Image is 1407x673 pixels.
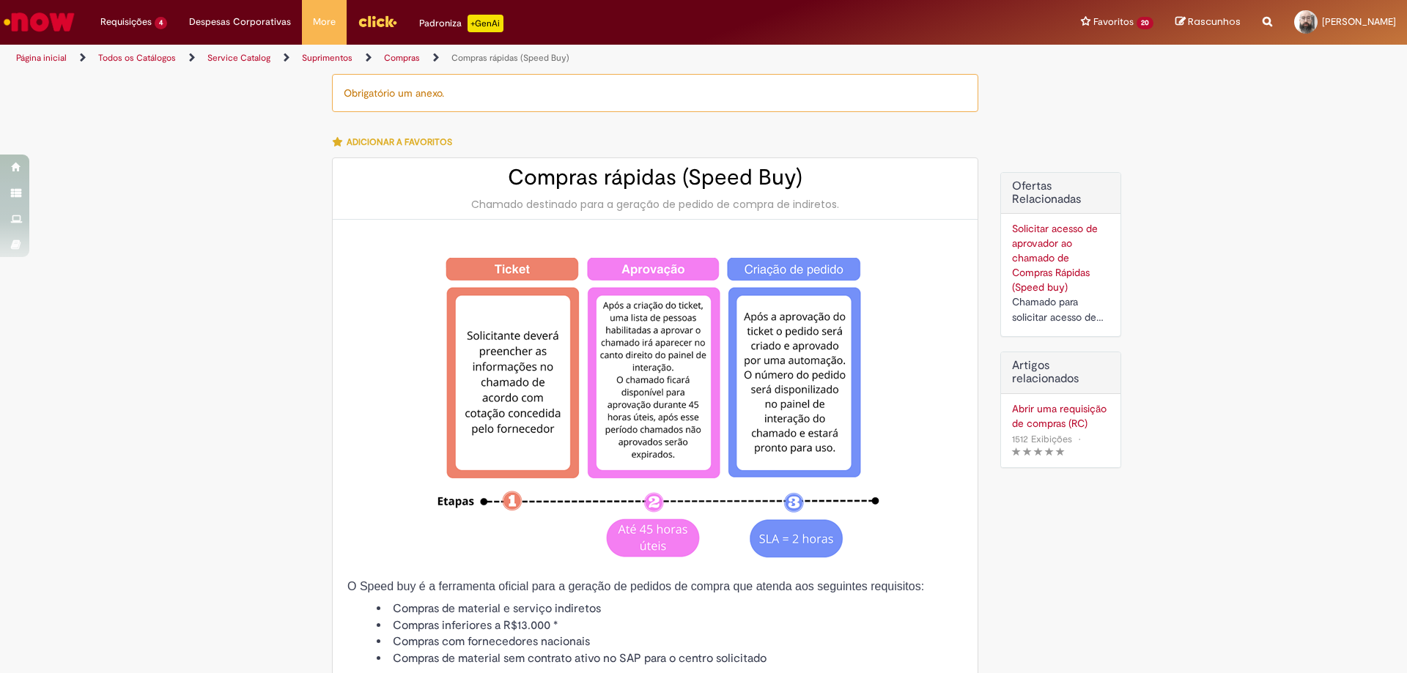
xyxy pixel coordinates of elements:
li: Compras com fornecedores nacionais [377,633,963,650]
span: Despesas Corporativas [189,15,291,29]
li: Compras de material e serviço indiretos [377,601,963,617]
h2: Ofertas Relacionadas [1012,180,1109,206]
div: Ofertas Relacionadas [1000,172,1121,337]
a: Service Catalog [207,52,270,64]
span: 20 [1137,17,1153,29]
span: More [313,15,336,29]
span: Adicionar a Favoritos [347,136,452,148]
a: Compras [384,52,420,64]
span: 1512 Exibições [1012,433,1072,445]
div: Chamado para solicitar acesso de aprovador ao ticket de Speed buy [1012,294,1109,325]
button: Adicionar a Favoritos [332,127,460,157]
h3: Artigos relacionados [1012,360,1109,385]
span: Requisições [100,15,152,29]
p: +GenAi [468,15,503,32]
span: Favoritos [1093,15,1134,29]
img: click_logo_yellow_360x200.png [358,10,397,32]
a: Compras rápidas (Speed Buy) [451,52,569,64]
span: [PERSON_NAME] [1322,15,1396,28]
a: Solicitar acesso de aprovador ao chamado de Compras Rápidas (Speed buy) [1012,222,1098,294]
a: Abrir uma requisição de compras (RC) [1012,401,1109,431]
span: • [1075,429,1084,449]
a: Todos os Catálogos [98,52,176,64]
a: Página inicial [16,52,67,64]
li: Compras inferiores a R$13.000 * [377,617,963,634]
span: Rascunhos [1188,15,1241,29]
h2: Compras rápidas (Speed Buy) [347,166,963,190]
a: Rascunhos [1175,15,1241,29]
span: O Speed buy é a ferramenta oficial para a geração de pedidos de compra que atenda aos seguintes r... [347,580,924,592]
span: 4 [155,17,167,29]
div: Chamado destinado para a geração de pedido de compra de indiretos. [347,197,963,212]
img: ServiceNow [1,7,77,37]
div: Padroniza [419,15,503,32]
div: Obrigatório um anexo. [332,74,978,112]
li: Compras de material sem contrato ativo no SAP para o centro solicitado [377,650,963,667]
a: Suprimentos [302,52,352,64]
ul: Trilhas de página [11,45,927,72]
